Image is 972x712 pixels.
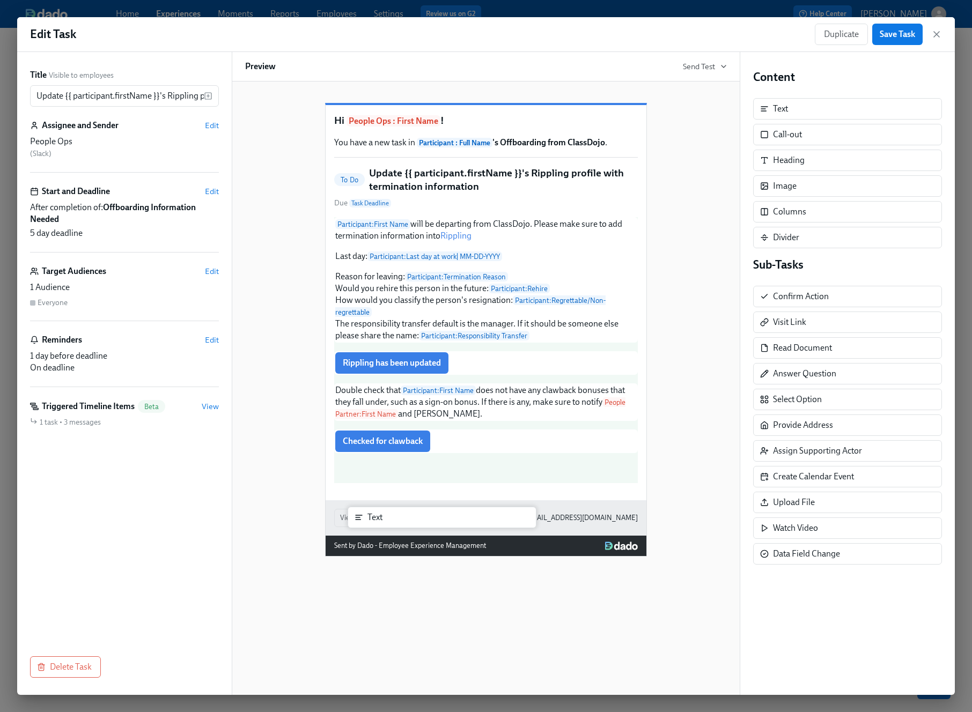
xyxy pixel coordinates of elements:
[42,186,110,197] h6: Start and Deadline
[417,137,605,147] strong: 's Offboarding from ClassDojo
[40,417,101,427] span: 1 task • 3 messages
[30,362,219,374] div: On deadline
[369,166,638,194] h5: Update {{ participant.firstName }}'s Rippling profile with termination information
[49,70,114,80] span: Visible to employees
[347,115,440,127] span: People Ops : First Name
[334,176,365,184] span: To Do
[42,120,119,131] h6: Assignee and Sender
[204,92,212,100] svg: Insert text variable
[30,400,219,427] div: Triggered Timeline ItemsBetaView1 task • 3 messages
[138,403,165,411] span: Beta
[42,400,135,412] h6: Triggered Timeline Items
[334,509,419,527] button: View your personal page
[30,656,101,678] button: Delete Task
[30,227,83,239] span: 5 day deadline
[450,512,638,524] a: Need help? Reach out to [EMAIL_ADDRESS][DOMAIN_NAME]
[245,61,276,72] h6: Preview
[30,136,219,147] div: People Ops
[872,24,923,45] button: Save Task
[773,103,788,115] div: Text
[30,202,219,225] span: After completion of:
[205,335,219,345] button: Edit
[753,257,942,273] h4: Sub-Tasks
[205,120,219,131] button: Edit
[683,61,727,72] button: Send Test
[334,540,486,552] div: Sent by Dado - Employee Experience Management
[30,149,51,158] span: ( Slack )
[605,542,638,550] img: Dado
[880,29,915,40] span: Save Task
[42,265,106,277] h6: Target Audiences
[349,199,391,207] span: Task Deadline
[205,186,219,197] button: Edit
[417,138,492,147] span: Participant : Full Name
[334,198,391,209] span: Due
[824,29,859,40] span: Duplicate
[334,137,638,149] p: You have a new task in .
[815,24,868,45] button: Duplicate
[39,662,92,672] span: Delete Task
[30,281,219,293] div: 1 Audience
[30,350,219,362] div: 1 day before deadline
[30,202,196,224] strong: Offboarding Information Needed
[334,114,638,128] h1: Hi !
[30,120,219,173] div: Assignee and SenderEditPeople Ops (Slack)
[202,401,219,412] button: View
[30,26,76,42] h1: Edit Task
[205,266,219,277] button: Edit
[38,298,68,308] div: Everyone
[42,334,82,346] h6: Reminders
[340,513,414,523] span: View your personal page
[753,69,942,85] h4: Content
[30,186,219,253] div: Start and DeadlineEditAfter completion of:Offboarding Information Needed5 day deadline
[30,265,219,321] div: Target AudiencesEdit1 AudienceEveryone
[30,69,47,81] label: Title
[30,334,219,387] div: RemindersEdit1 day before deadlineOn deadline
